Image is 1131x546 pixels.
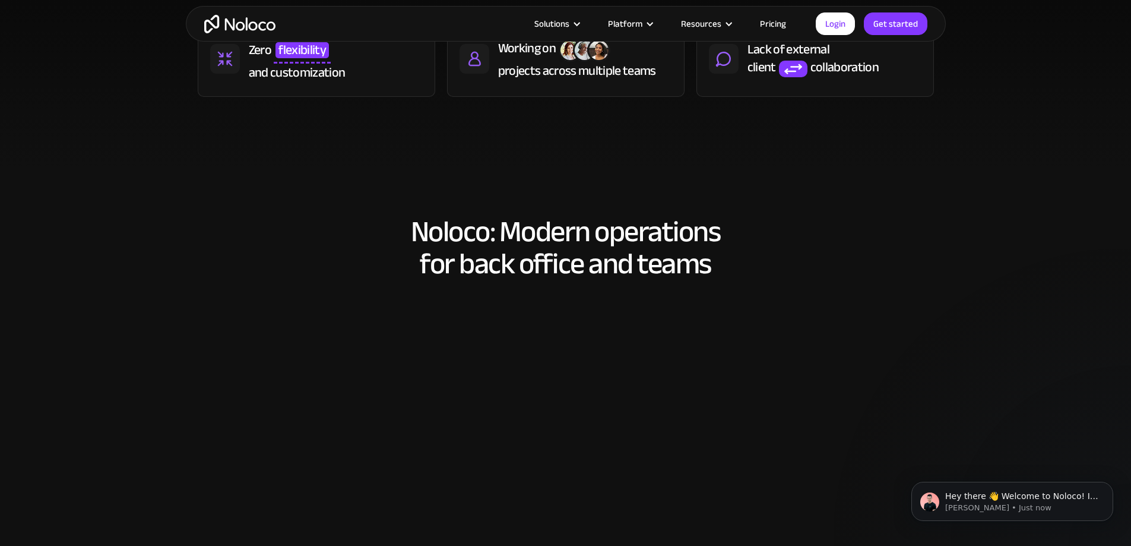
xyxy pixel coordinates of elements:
a: Login [816,12,855,35]
div: projects across multiple teams [498,62,656,80]
iframe: Intercom notifications message [894,457,1131,540]
a: home [204,15,275,33]
div: Platform [608,16,642,31]
h2: Noloco: Modern operations for back office and teams [198,216,934,280]
div: Solutions [534,16,569,31]
a: Get started [864,12,927,35]
div: Working on [498,39,556,57]
div: client [747,58,776,76]
div: Resources [666,16,745,31]
div: Resources [681,16,721,31]
div: collaboration [810,58,879,76]
span: flexibility [275,42,329,58]
div: Zero [249,41,271,59]
div: Platform [593,16,666,31]
div: Lack of external [747,40,921,58]
div: Solutions [519,16,593,31]
a: Pricing [745,16,801,31]
div: and customization [249,64,346,81]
